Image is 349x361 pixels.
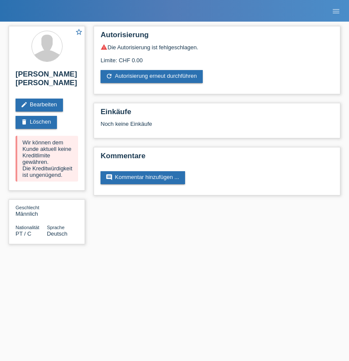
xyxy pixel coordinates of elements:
a: menu [327,8,345,13]
h2: Kommentare [101,152,333,165]
h2: Einkäufe [101,108,333,121]
a: deleteLöschen [16,116,57,129]
i: menu [332,7,340,16]
span: Portugal / C / 27.01.2003 [16,230,31,237]
a: star_border [75,28,83,37]
span: Sprache [47,225,65,230]
span: Nationalität [16,225,39,230]
div: Wir können dem Kunde aktuell keine Kreditlimite gewähren. Die Kreditwürdigkeit ist ungenügend. [16,136,78,182]
div: Männlich [16,204,47,217]
h2: Autorisierung [101,31,333,44]
a: commentKommentar hinzufügen ... [101,171,185,184]
div: Limite: CHF 0.00 [101,51,333,64]
span: Deutsch [47,230,68,237]
i: warning [101,44,107,51]
div: Die Autorisierung ist fehlgeschlagen. [101,44,333,51]
div: Noch keine Einkäufe [101,121,333,134]
i: edit [21,101,28,108]
a: editBearbeiten [16,99,63,112]
i: delete [21,118,28,125]
i: refresh [106,73,113,80]
h2: [PERSON_NAME] [PERSON_NAME] [16,70,78,92]
i: comment [106,174,113,181]
a: refreshAutorisierung erneut durchführen [101,70,203,83]
i: star_border [75,28,83,36]
span: Geschlecht [16,205,39,210]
